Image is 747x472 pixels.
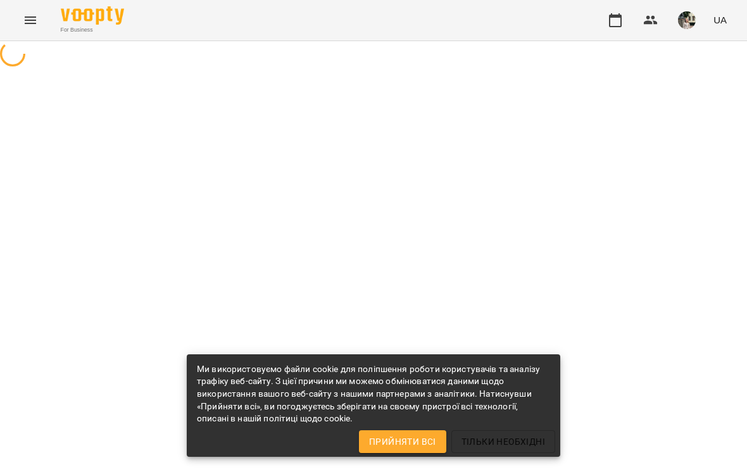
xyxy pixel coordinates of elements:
[713,13,727,27] span: UA
[61,6,124,25] img: Voopty Logo
[678,11,696,29] img: cf4d6eb83d031974aacf3fedae7611bc.jpeg
[708,8,732,32] button: UA
[61,26,124,34] span: For Business
[15,5,46,35] button: Menu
